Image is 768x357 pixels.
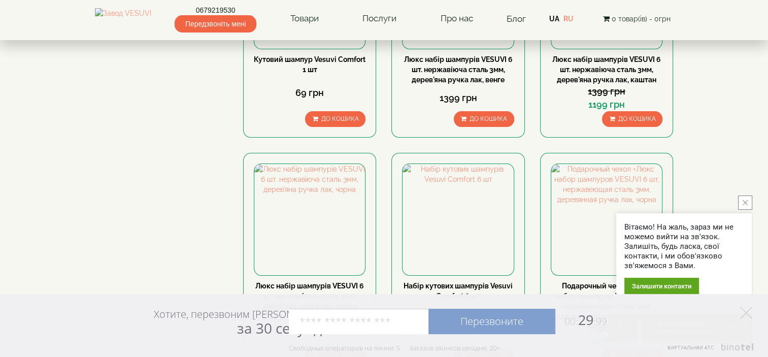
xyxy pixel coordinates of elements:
a: Кутовий шампур Vesuvi Comfort 1 шт [254,55,365,74]
div: Хотите, перезвоним [PERSON_NAME] [154,308,328,336]
div: Залишити контакти [624,278,699,295]
span: 0 товар(ів) - 0грн [611,15,670,23]
span: Виртуальная АТС [667,344,714,351]
span: До кошика [470,115,507,122]
span: за 30 секунд? [237,318,328,338]
a: Люкс набір шампурів VESUVI 6 шт. нержавіюча сталь 3мм, дерев'яна ручка лак, каштан [552,55,661,84]
button: До кошика [305,111,365,127]
div: Вітаємо! На жаль, зараз ми не можемо вийти на зв'язок. Залишіть, будь ласка, свої контакти, і ми ... [624,222,744,271]
button: До кошика [602,111,662,127]
a: Перезвоните [428,309,555,334]
a: Послуги [352,7,407,30]
a: Набір кутових шампурів Vesuvi Comfort 6 шт [404,282,513,300]
div: 69 грн [254,86,365,100]
a: Подарочный чехол +Люкс набор шампуров VESUVI 6 шт, нержавеющая сталь 3мм, деревянная ручка лак, ч... [555,282,659,320]
span: :99 [593,315,607,328]
a: 0679219530 [175,5,256,15]
img: Набір кутових шампурів Vesuvi Comfort 6 шт [403,164,513,275]
div: 1399 грн [551,85,662,98]
img: Завод VESUVI [95,8,151,29]
span: 29 [555,310,607,329]
a: Блог [507,14,526,24]
a: UA [549,15,559,23]
span: 00: [564,315,578,328]
a: Товари [280,7,329,30]
span: До кошика [321,115,358,122]
button: close button [738,196,752,210]
a: RU [563,15,574,23]
button: 0 товар(ів) - 0грн [599,13,673,24]
button: До кошика [454,111,514,127]
img: Люкс набір шампурів VESUVI 6 шт. нержавіюча сталь 3мм, дерев'яна ручка лак, чорна [254,164,365,275]
a: Виртуальная АТС [661,343,755,357]
img: Подарочный чехол +Люкс набор шампуров VESUVI 6 шт, нержавеющая сталь 3мм, деревянная ручка лак, ч... [551,164,662,275]
span: До кошика [618,115,655,122]
div: Свободных операторов на линии: 5 Заказов звонков сегодня: 20+ [289,344,500,352]
a: Люкс набір шампурів VESUVI 6 шт. нержавіюча сталь 3мм, дерев'яна ручка лак, чорна [255,282,364,310]
div: 1199 грн [551,98,662,111]
span: Передзвоніть мені [175,15,256,33]
a: Люкс набір шампурів VESUVI 6 шт. нержавіюча сталь 3мм, дерев'яна ручка лак, венге [404,55,513,84]
a: Про нас [430,7,483,30]
div: 1399 грн [402,91,514,105]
